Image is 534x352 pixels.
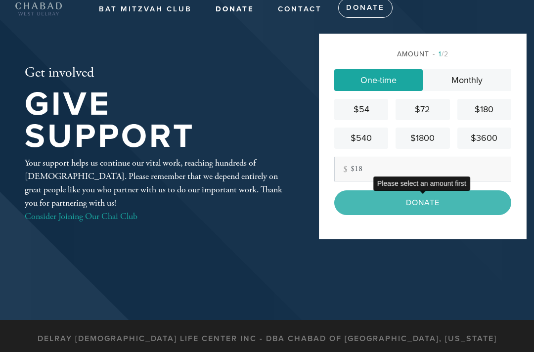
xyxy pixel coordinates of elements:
a: One-time [334,70,423,91]
input: Other amount [334,157,511,182]
div: Amount [334,49,511,60]
a: $1800 [396,128,449,149]
div: $3600 [461,132,507,145]
span: 1 [439,50,442,59]
div: $540 [338,132,384,145]
div: $180 [461,103,507,117]
a: $540 [334,128,388,149]
a: Donate [208,0,262,19]
a: $54 [334,99,388,121]
div: $72 [400,103,445,117]
a: $180 [457,99,511,121]
div: $1800 [400,132,445,145]
a: Bat Mitzvah Club [91,0,199,19]
span: /2 [433,50,448,59]
h1: Give Support [25,89,287,153]
div: $54 [338,103,384,117]
a: $72 [396,99,449,121]
a: Consider Joining Our Chai Club [25,211,137,222]
div: Please select an amount first [373,177,470,191]
h2: Get involved [25,65,287,82]
a: $3600 [457,128,511,149]
a: Monthly [423,70,511,91]
a: Contact [270,0,329,19]
div: Your support helps us continue our vital work, reaching hundreds of [DEMOGRAPHIC_DATA]. Please re... [25,157,287,223]
h3: Delray [DEMOGRAPHIC_DATA] Life Center Inc - DBA Chabad of [GEOGRAPHIC_DATA], [US_STATE] [38,335,497,344]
